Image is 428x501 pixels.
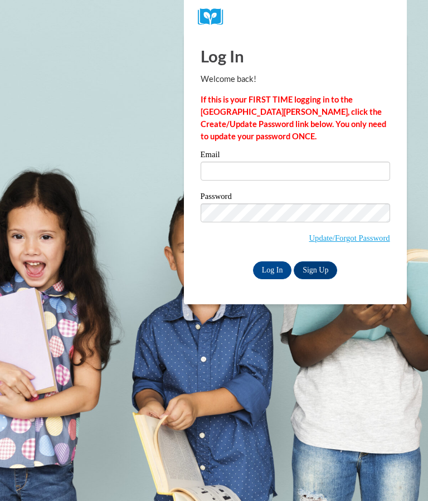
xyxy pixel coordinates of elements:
a: Update/Forgot Password [309,234,390,242]
h1: Log In [201,45,390,67]
label: Password [201,192,390,203]
a: COX Campus [198,8,393,26]
img: Logo brand [198,8,231,26]
label: Email [201,150,390,162]
a: Sign Up [294,261,337,279]
input: Log In [253,261,292,279]
p: Welcome back! [201,73,390,85]
strong: If this is your FIRST TIME logging in to the [GEOGRAPHIC_DATA][PERSON_NAME], click the Create/Upd... [201,95,386,141]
